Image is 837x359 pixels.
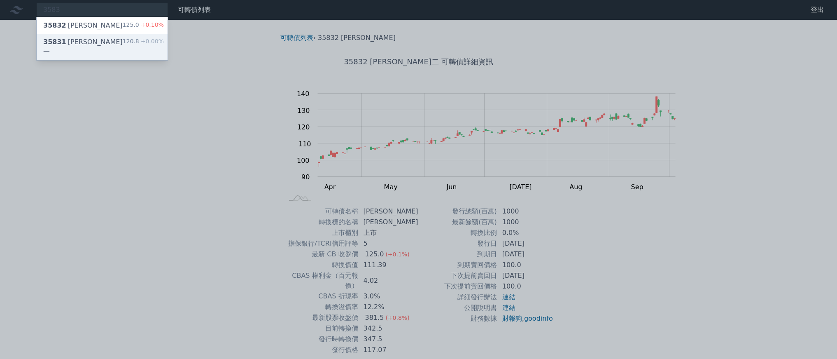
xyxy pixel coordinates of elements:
div: [PERSON_NAME]一 [43,37,123,57]
span: +0.00% [139,38,164,45]
div: 125.0 [123,21,164,31]
span: 35831 [43,38,66,46]
a: 35831[PERSON_NAME]一 120.8+0.00% [37,34,168,60]
div: 120.8 [123,37,164,57]
div: [PERSON_NAME] [43,21,123,31]
a: 35832[PERSON_NAME] 125.0+0.10% [37,17,168,34]
span: 35832 [43,21,66,29]
span: +0.10% [139,21,164,28]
